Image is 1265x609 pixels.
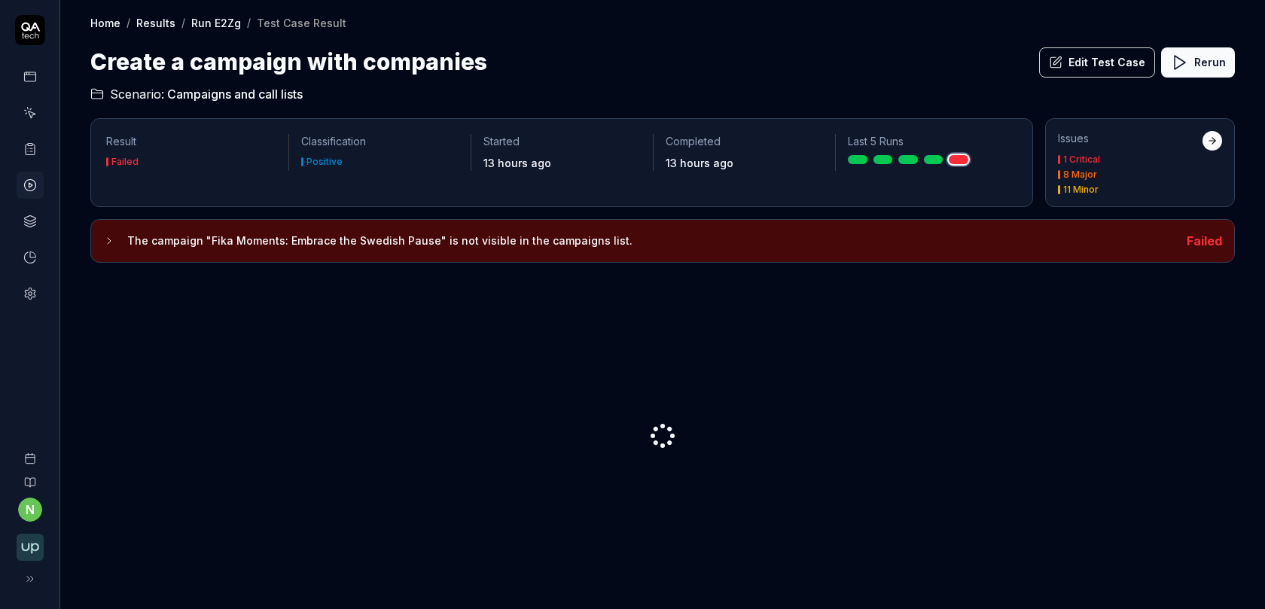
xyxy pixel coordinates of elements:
div: 11 Minor [1063,185,1099,194]
button: Edit Test Case [1039,47,1155,78]
p: Last 5 Runs [848,134,1005,149]
button: The campaign "Fika Moments: Embrace the Swedish Pause" is not visible in the campaigns list. [103,232,1175,250]
button: Rerun [1161,47,1235,78]
p: Classification [301,134,459,149]
a: Home [90,15,120,30]
a: Documentation [6,464,53,489]
div: / [247,15,251,30]
span: Scenario: [107,85,164,103]
div: Positive [306,157,343,166]
div: Test Case Result [257,15,346,30]
p: Completed [666,134,823,149]
button: n [18,498,42,522]
div: 1 Critical [1063,155,1100,164]
div: 8 Major [1063,170,1097,179]
span: Failed [1187,233,1222,248]
time: 13 hours ago [483,157,551,169]
a: Book a call with us [6,440,53,464]
a: Scenario:Campaigns and call lists [90,85,303,103]
p: Started [483,134,641,149]
h1: Create a campaign with companies [90,45,487,79]
div: Failed [111,157,139,166]
a: Run E2Zg [191,15,241,30]
span: Campaigns and call lists [167,85,303,103]
div: Issues [1058,131,1203,146]
p: Result [106,134,276,149]
h3: The campaign "Fika Moments: Embrace the Swedish Pause" is not visible in the campaigns list. [127,232,1175,250]
div: / [181,15,185,30]
time: 13 hours ago [666,157,733,169]
img: Upsales Logo [17,534,44,561]
a: Results [136,15,175,30]
button: Upsales Logo [6,522,53,564]
div: / [126,15,130,30]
